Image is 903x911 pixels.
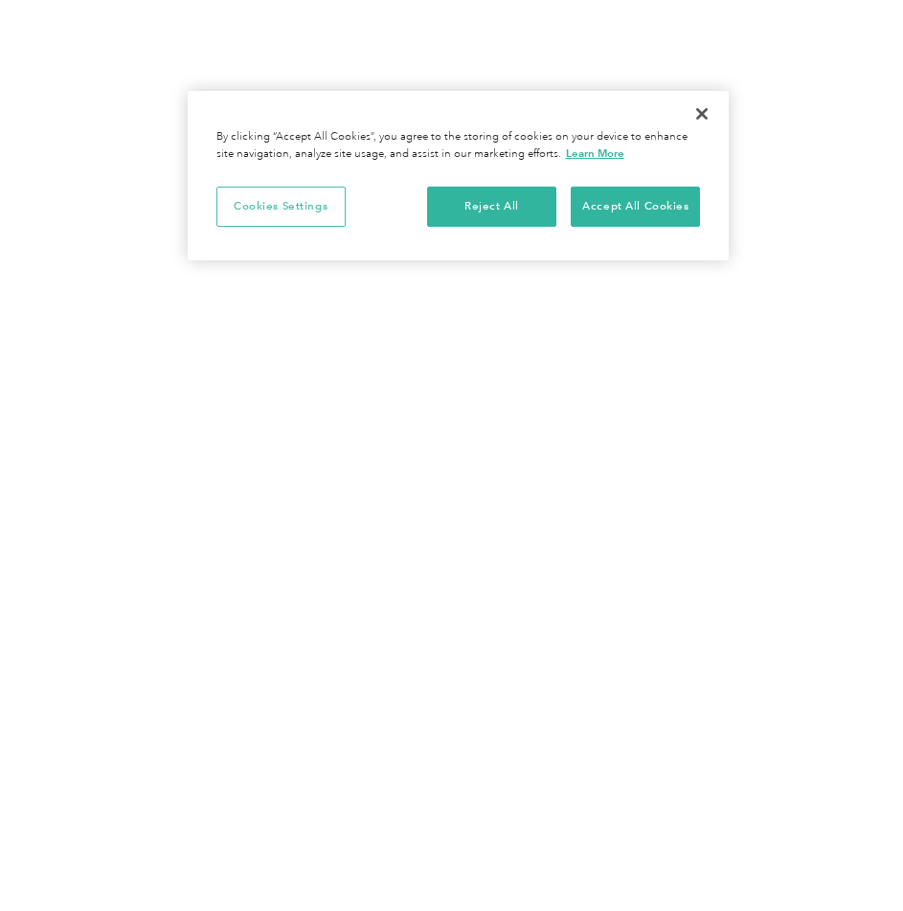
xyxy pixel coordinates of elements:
[571,187,700,227] button: Accept All Cookies
[216,187,346,227] button: Cookies Settings
[188,91,730,260] div: Privacy
[188,91,730,260] div: Cookie banner
[566,146,624,160] a: More information about your privacy, opens in a new tab
[681,93,723,135] button: Close
[427,187,556,227] button: Reject All
[216,129,701,163] div: By clicking “Accept All Cookies”, you agree to the storing of cookies on your device to enhance s...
